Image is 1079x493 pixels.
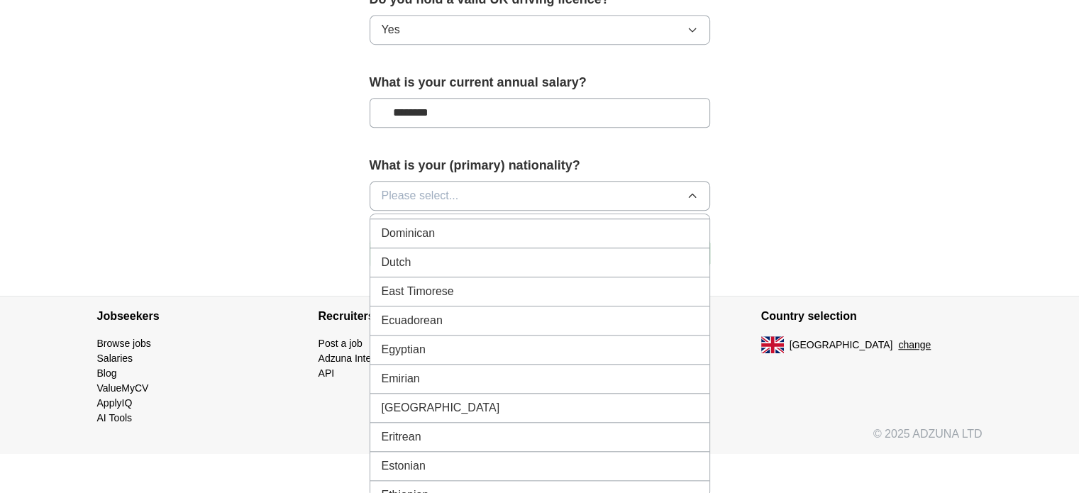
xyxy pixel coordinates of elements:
a: Salaries [97,353,133,364]
span: East Timorese [382,283,454,300]
a: Post a job [319,338,363,349]
button: change [898,338,931,353]
a: ApplyIQ [97,397,133,409]
span: Ecuadorean [382,312,443,329]
span: [GEOGRAPHIC_DATA] [382,399,500,416]
span: [GEOGRAPHIC_DATA] [790,338,893,353]
span: Dutch [382,254,411,271]
h4: Country selection [761,297,983,336]
a: Blog [97,367,117,379]
span: Dominican [382,225,436,242]
span: Egyptian [382,341,426,358]
img: UK flag [761,336,784,353]
a: ValueMyCV [97,382,149,394]
a: API [319,367,335,379]
label: What is your (primary) nationality? [370,156,710,175]
button: Please select... [370,181,710,211]
span: Estonian [382,458,426,475]
a: Browse jobs [97,338,151,349]
span: Yes [382,21,400,38]
div: © 2025 ADZUNA LTD [86,426,994,454]
a: Adzuna Intelligence [319,353,405,364]
button: Yes [370,15,710,45]
label: What is your current annual salary? [370,73,710,92]
span: Please select... [382,187,459,204]
a: AI Tools [97,412,133,423]
span: Emirian [382,370,420,387]
span: Eritrean [382,428,421,445]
